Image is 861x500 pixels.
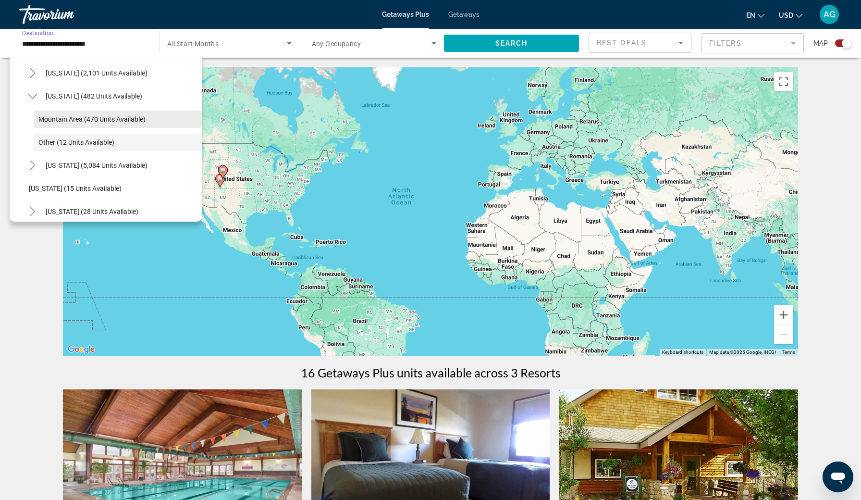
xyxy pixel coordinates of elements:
span: Map [813,37,828,50]
span: [US_STATE] (15 units available) [29,185,122,192]
button: [US_STATE] (28 units available) [41,203,143,220]
span: Best Deals [597,39,647,47]
button: Mountain Area (470 units available) [34,111,202,128]
span: [US_STATE] (5,084 units available) [46,162,148,169]
a: Travorium [19,2,115,27]
button: [US_STATE] (5,084 units available) [41,157,152,174]
button: Other (12 units available) [34,134,202,151]
span: All Start Months [167,40,219,48]
span: Search [495,39,528,47]
button: Toggle fullscreen view [774,72,793,91]
a: Getaways Plus [382,11,429,18]
button: Toggle California (2,101 units available) [24,65,41,82]
span: USD [779,12,793,19]
button: User Menu [817,4,842,25]
button: Change language [746,8,764,22]
button: Toggle Hawaii (28 units available) [24,203,41,220]
button: Change currency [779,8,802,22]
a: Terms (opens in new tab) [782,350,795,355]
span: [US_STATE] (28 units available) [46,208,138,215]
button: [US_STATE] (15 units available) [24,180,202,197]
a: Getaways [448,11,480,18]
span: Other (12 units available) [38,138,114,146]
img: Google [65,343,97,356]
button: [US_STATE] (2,101 units available) [41,64,152,82]
button: Filter [701,33,804,54]
span: [US_STATE] (2,101 units available) [46,69,148,77]
span: AG [824,10,836,19]
button: Toggle Colorado (482 units available) [24,88,41,105]
button: Search [444,35,579,52]
a: Open this area in Google Maps (opens a new window) [65,343,97,356]
span: en [746,12,755,19]
span: Map data ©2025 Google, INEGI [709,350,776,355]
span: [US_STATE] (482 units available) [46,92,142,100]
mat-select: Sort by [597,37,683,49]
button: Keyboard shortcuts [662,349,703,356]
h1: 16 Getaways Plus units available across 3 Resorts [301,365,561,380]
button: Toggle Florida (5,084 units available) [24,157,41,174]
iframe: Button to launch messaging window [823,462,853,492]
button: Zoom in [774,305,793,325]
span: Destination [22,29,53,36]
button: Zoom out [774,325,793,344]
span: Any Occupancy [312,40,361,48]
span: Mountain Area (470 units available) [38,115,146,123]
button: [US_STATE] (482 units available) [41,87,147,105]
